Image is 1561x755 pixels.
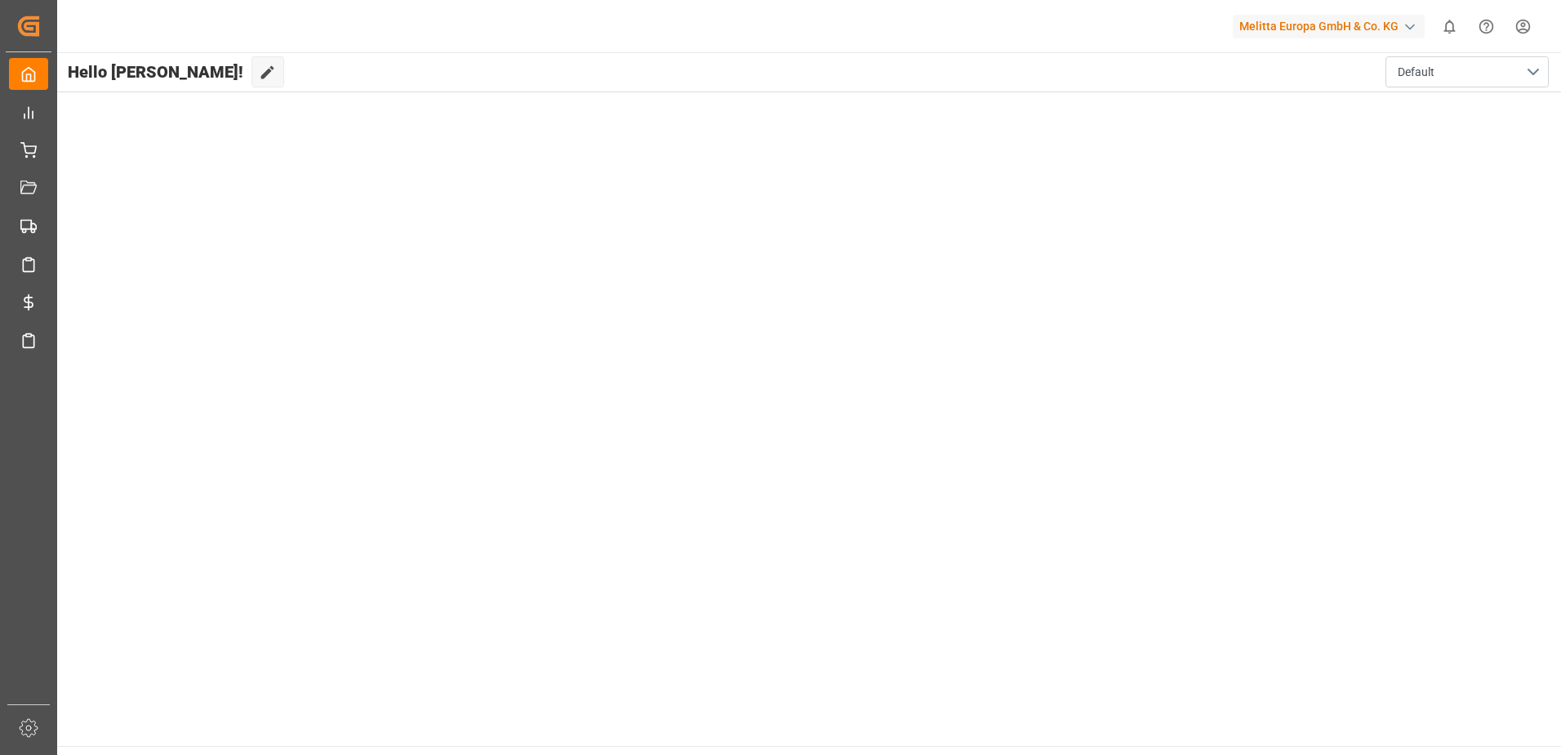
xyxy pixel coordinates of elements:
button: open menu [1385,56,1549,87]
button: show 0 new notifications [1431,8,1468,45]
span: Default [1398,64,1434,81]
button: Help Center [1468,8,1505,45]
span: Hello [PERSON_NAME]! [68,56,243,87]
button: Melitta Europa GmbH & Co. KG [1233,11,1431,42]
div: Melitta Europa GmbH & Co. KG [1233,15,1425,38]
